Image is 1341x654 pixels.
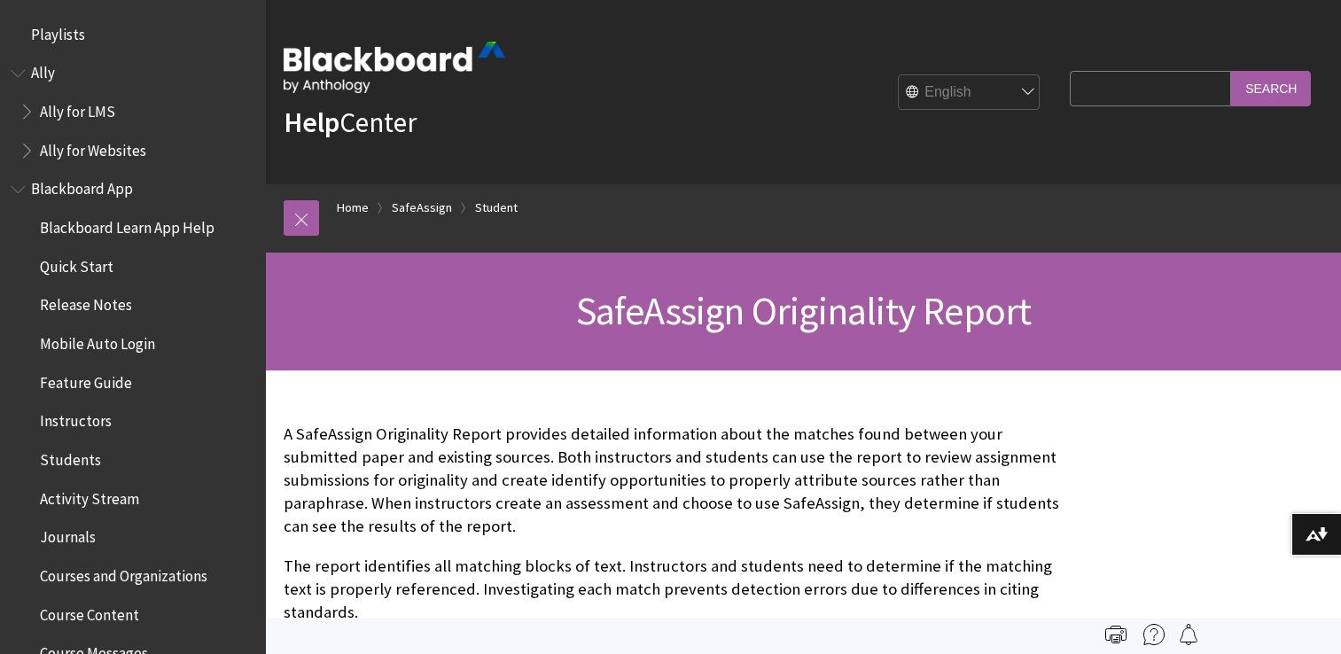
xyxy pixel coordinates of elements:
[284,423,1061,539] p: A SafeAssign Originality Report provides detailed information about the matches found between you...
[337,197,369,219] a: Home
[40,329,155,353] span: Mobile Auto Login
[576,286,1032,335] span: SafeAssign Originality Report
[31,58,55,82] span: Ally
[40,291,132,315] span: Release Notes
[40,97,115,121] span: Ally for LMS
[1105,624,1127,645] img: Print
[40,561,207,585] span: Courses and Organizations
[284,105,417,140] a: HelpCenter
[40,484,139,508] span: Activity Stream
[475,197,518,219] a: Student
[392,197,452,219] a: SafeAssign
[11,58,255,166] nav: Book outline for Anthology Ally Help
[1143,624,1165,645] img: More help
[40,136,146,160] span: Ally for Websites
[284,105,339,140] strong: Help
[1231,71,1311,105] input: Search
[31,19,85,43] span: Playlists
[40,407,112,431] span: Instructors
[284,42,505,93] img: Blackboard by Anthology
[284,555,1061,625] p: The report identifies all matching blocks of text. Instructors and students need to determine if ...
[40,445,101,469] span: Students
[40,600,139,624] span: Course Content
[899,75,1041,111] select: Site Language Selector
[31,175,133,199] span: Blackboard App
[40,213,214,237] span: Blackboard Learn App Help
[40,252,113,276] span: Quick Start
[1178,624,1199,645] img: Follow this page
[40,523,96,547] span: Journals
[11,19,255,50] nav: Book outline for Playlists
[40,368,132,392] span: Feature Guide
